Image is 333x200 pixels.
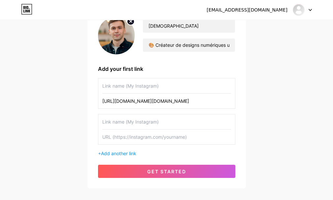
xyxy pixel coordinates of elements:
[98,150,235,157] div: +
[101,151,136,156] span: Add another link
[143,39,235,52] input: bio
[147,169,186,174] span: get started
[102,94,231,108] input: URL (https://instagram.com/yourname)
[102,114,231,129] input: Link name (My Instagram)
[292,4,305,16] img: ghozmoh
[98,65,235,73] div: Add your first link
[98,165,235,178] button: get started
[143,19,235,33] input: Your name
[102,78,231,93] input: Link name (My Instagram)
[207,7,287,14] div: [EMAIL_ADDRESS][DOMAIN_NAME]
[102,129,231,144] input: URL (https://instagram.com/yourname)
[98,16,135,54] img: profile pic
